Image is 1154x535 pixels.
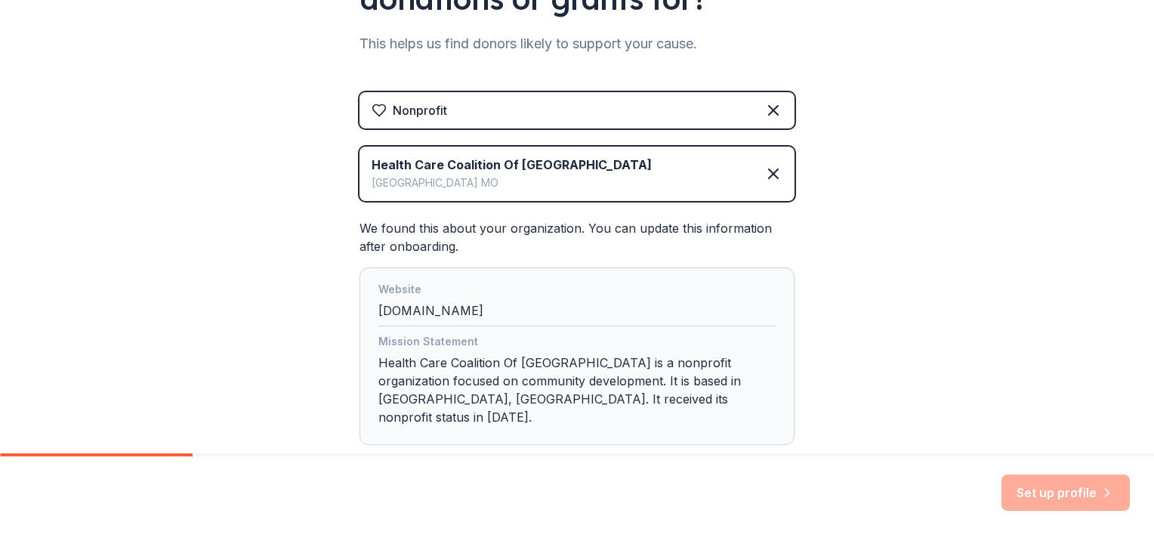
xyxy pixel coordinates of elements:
[378,280,776,302] div: Website
[372,174,652,192] div: [GEOGRAPHIC_DATA] MO
[359,32,795,56] div: This helps us find donors likely to support your cause.
[378,332,776,432] div: Health Care Coalition Of [GEOGRAPHIC_DATA] is a nonprofit organization focused on community devel...
[372,156,652,174] div: Health Care Coalition Of [GEOGRAPHIC_DATA]
[359,219,795,445] div: We found this about your organization. You can update this information after onboarding.
[378,332,776,354] div: Mission Statement
[393,101,447,119] div: Nonprofit
[378,280,776,326] div: [DOMAIN_NAME]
